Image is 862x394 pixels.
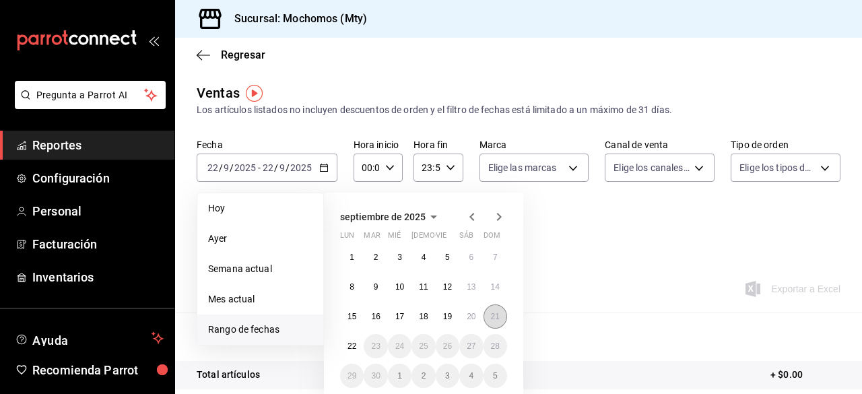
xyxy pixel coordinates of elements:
button: 17 de septiembre de 2025 [388,304,411,329]
span: Recomienda Parrot [32,361,164,379]
abbr: 28 de septiembre de 2025 [491,341,500,351]
p: Total artículos [197,368,260,382]
span: Facturación [32,235,164,253]
span: / [286,162,290,173]
button: 12 de septiembre de 2025 [436,275,459,299]
label: Tipo de orden [731,140,840,150]
abbr: 8 de septiembre de 2025 [350,282,354,292]
span: Mes actual [208,292,312,306]
abbr: 23 de septiembre de 2025 [371,341,380,351]
abbr: 4 de septiembre de 2025 [422,253,426,262]
button: 6 de septiembre de 2025 [459,245,483,269]
button: 19 de septiembre de 2025 [436,304,459,329]
button: 10 de septiembre de 2025 [388,275,411,299]
label: Hora fin [413,140,463,150]
abbr: miércoles [388,231,401,245]
abbr: 3 de septiembre de 2025 [397,253,402,262]
abbr: 27 de septiembre de 2025 [467,341,475,351]
abbr: 1 de octubre de 2025 [397,371,402,381]
abbr: 16 de septiembre de 2025 [371,312,380,321]
abbr: 30 de septiembre de 2025 [371,371,380,381]
abbr: 19 de septiembre de 2025 [443,312,452,321]
button: 13 de septiembre de 2025 [459,275,483,299]
span: Configuración [32,169,164,187]
button: Pregunta a Parrot AI [15,81,166,109]
abbr: domingo [484,231,500,245]
span: - [258,162,261,173]
span: Elige las marcas [488,161,557,174]
abbr: 10 de septiembre de 2025 [395,282,404,292]
button: 27 de septiembre de 2025 [459,334,483,358]
button: 28 de septiembre de 2025 [484,334,507,358]
label: Fecha [197,140,337,150]
abbr: 15 de septiembre de 2025 [347,312,356,321]
button: 3 de septiembre de 2025 [388,245,411,269]
button: 18 de septiembre de 2025 [411,304,435,329]
abbr: 11 de septiembre de 2025 [419,282,428,292]
span: septiembre de 2025 [340,211,426,222]
button: 4 de octubre de 2025 [459,364,483,388]
abbr: 12 de septiembre de 2025 [443,282,452,292]
button: 23 de septiembre de 2025 [364,334,387,358]
abbr: 9 de septiembre de 2025 [374,282,378,292]
a: Pregunta a Parrot AI [9,98,166,112]
span: / [219,162,223,173]
input: -- [279,162,286,173]
abbr: 18 de septiembre de 2025 [419,312,428,321]
button: 22 de septiembre de 2025 [340,334,364,358]
span: Pregunta a Parrot AI [36,88,145,102]
span: / [230,162,234,173]
button: 26 de septiembre de 2025 [436,334,459,358]
button: 29 de septiembre de 2025 [340,364,364,388]
button: 3 de octubre de 2025 [436,364,459,388]
span: Elige los canales de venta [614,161,690,174]
button: 20 de septiembre de 2025 [459,304,483,329]
button: 5 de septiembre de 2025 [436,245,459,269]
button: 25 de septiembre de 2025 [411,334,435,358]
button: 5 de octubre de 2025 [484,364,507,388]
span: Reportes [32,136,164,154]
button: 14 de septiembre de 2025 [484,275,507,299]
abbr: 25 de septiembre de 2025 [419,341,428,351]
abbr: 14 de septiembre de 2025 [491,282,500,292]
button: 11 de septiembre de 2025 [411,275,435,299]
abbr: 1 de septiembre de 2025 [350,253,354,262]
span: / [274,162,278,173]
img: Tooltip marker [246,85,263,102]
span: Ayuda [32,330,146,346]
abbr: 26 de septiembre de 2025 [443,341,452,351]
abbr: sábado [459,231,473,245]
label: Hora inicio [354,140,403,150]
button: 1 de octubre de 2025 [388,364,411,388]
span: Rango de fechas [208,323,312,337]
abbr: 22 de septiembre de 2025 [347,341,356,351]
button: 24 de septiembre de 2025 [388,334,411,358]
button: 9 de septiembre de 2025 [364,275,387,299]
span: Elige los tipos de orden [739,161,816,174]
button: 21 de septiembre de 2025 [484,304,507,329]
button: 15 de septiembre de 2025 [340,304,364,329]
abbr: martes [364,231,380,245]
input: -- [223,162,230,173]
abbr: 2 de septiembre de 2025 [374,253,378,262]
button: Regresar [197,48,265,61]
abbr: 24 de septiembre de 2025 [395,341,404,351]
button: septiembre de 2025 [340,209,442,225]
span: Semana actual [208,262,312,276]
label: Marca [479,140,589,150]
button: 16 de septiembre de 2025 [364,304,387,329]
p: + $0.00 [770,368,840,382]
button: 2 de septiembre de 2025 [364,245,387,269]
abbr: 5 de octubre de 2025 [493,371,498,381]
button: 8 de septiembre de 2025 [340,275,364,299]
abbr: 20 de septiembre de 2025 [467,312,475,321]
input: ---- [290,162,312,173]
abbr: 13 de septiembre de 2025 [467,282,475,292]
abbr: 6 de septiembre de 2025 [469,253,473,262]
button: open_drawer_menu [148,35,159,46]
span: Inventarios [32,268,164,286]
input: -- [207,162,219,173]
span: Ayer [208,232,312,246]
abbr: 4 de octubre de 2025 [469,371,473,381]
